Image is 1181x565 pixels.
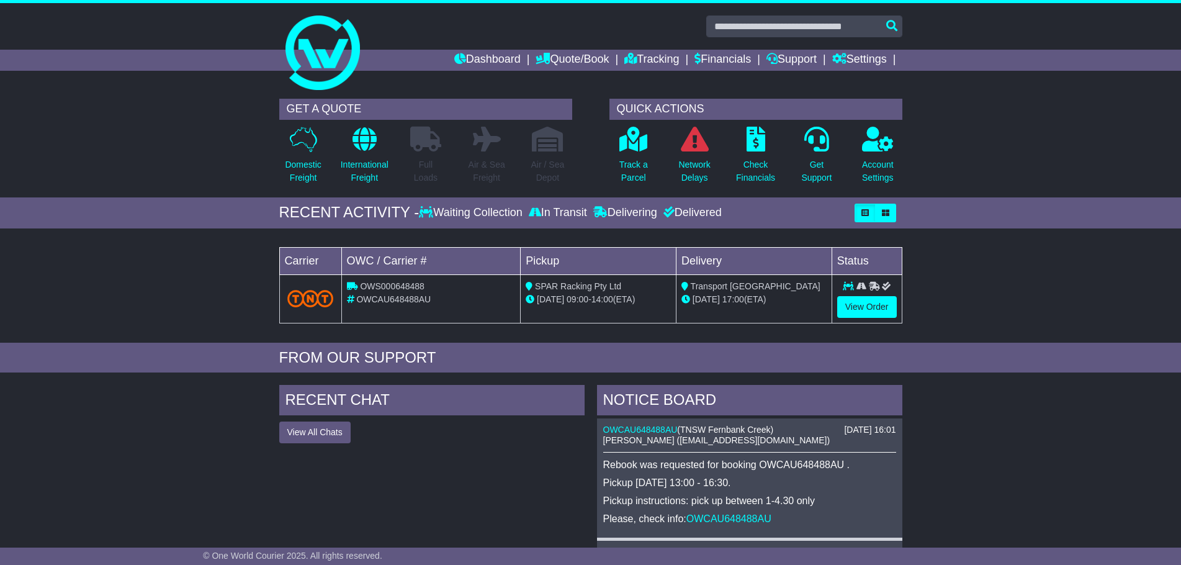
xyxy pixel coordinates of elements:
p: Rebook was requested for booking OWCAU648488AU . [603,459,896,471]
a: DomesticFreight [284,126,321,191]
td: Pickup [521,247,676,274]
a: Track aParcel [619,126,649,191]
a: Support [766,50,817,71]
span: © One World Courier 2025. All rights reserved. [203,551,382,561]
a: Financials [694,50,751,71]
span: 14:00 [591,294,613,304]
td: Delivery [676,247,832,274]
div: Waiting Collection [419,206,525,220]
span: [PERSON_NAME] ([EMAIL_ADDRESS][DOMAIN_NAME]) [603,435,830,445]
div: Delivered [660,206,722,220]
p: Please, check info: [603,513,896,525]
div: ( ) [603,547,896,558]
div: [DATE] 16:00 [844,547,896,558]
span: TNSW Fernbank Creek [680,425,770,435]
span: SPAR Racking Pty Ltd [535,281,621,291]
span: OWCAU648488AU [356,294,431,304]
td: Status [832,247,902,274]
a: CheckFinancials [735,126,776,191]
div: - (ETA) [526,293,671,306]
p: Pickup [DATE] 13:00 - 16:30. [603,477,896,489]
img: TNT_Domestic.png [287,290,334,307]
td: OWC / Carrier # [341,247,521,274]
td: Carrier [279,247,341,274]
a: View Order [837,296,897,318]
a: Settings [832,50,887,71]
p: International Freight [341,158,388,184]
span: TNSW Fernbank Creek [680,547,770,557]
p: Account Settings [862,158,894,184]
a: AccountSettings [861,126,894,191]
a: InternationalFreight [340,126,389,191]
span: 09:00 [567,294,588,304]
a: GetSupport [801,126,832,191]
button: View All Chats [279,422,351,443]
div: QUICK ACTIONS [609,99,902,120]
p: Get Support [801,158,832,184]
p: Full Loads [410,158,441,184]
span: Transport [GEOGRAPHIC_DATA] [691,281,820,291]
div: (ETA) [681,293,827,306]
p: Track a Parcel [619,158,648,184]
div: RECENT ACTIVITY - [279,204,420,222]
span: 17:00 [722,294,744,304]
a: Tracking [624,50,679,71]
div: Delivering [590,206,660,220]
a: OWCAU648488AU [603,425,678,435]
p: Check Financials [736,158,775,184]
p: Air / Sea Depot [531,158,565,184]
div: In Transit [526,206,590,220]
span: [DATE] [537,294,564,304]
a: NetworkDelays [678,126,711,191]
p: Network Delays [678,158,710,184]
p: Domestic Freight [285,158,321,184]
div: RECENT CHAT [279,385,585,418]
div: GET A QUOTE [279,99,572,120]
a: Dashboard [454,50,521,71]
div: [DATE] 16:01 [844,425,896,435]
p: Air & Sea Freight [469,158,505,184]
div: ( ) [603,425,896,435]
span: [DATE] [693,294,720,304]
div: FROM OUR SUPPORT [279,349,902,367]
div: NOTICE BOARD [597,385,902,418]
a: OWCAU648488AU [686,513,771,524]
a: Quote/Book [536,50,609,71]
span: OWS000648488 [360,281,424,291]
a: OWCAU648488AU [603,547,678,557]
p: Pickup instructions: pick up between 1-4.30 only [603,495,896,507]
